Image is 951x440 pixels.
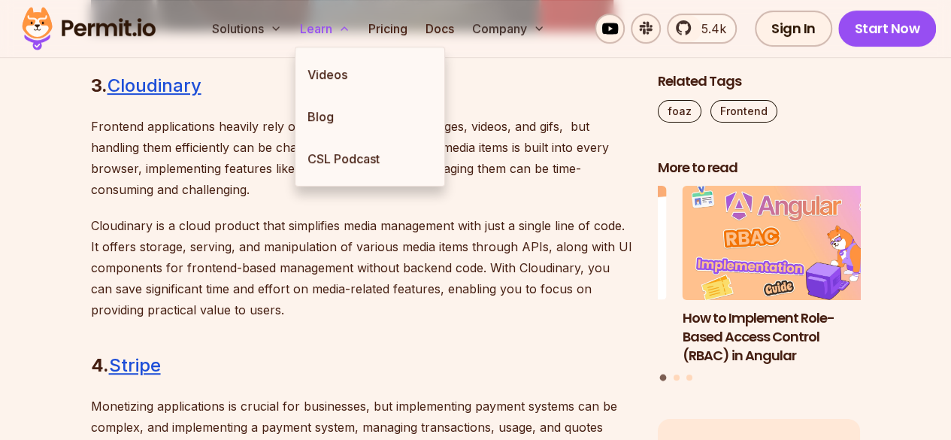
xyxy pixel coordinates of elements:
[683,309,886,365] h3: How to Implement Role-Based Access Control (RBAC) in Angular
[295,53,444,96] a: Videos
[15,3,162,54] img: Permit logo
[294,14,356,44] button: Learn
[658,159,861,178] h2: More to read
[692,20,726,38] span: 5.4k
[464,309,667,347] h3: Send Frontend App Events Directly to Slack
[755,11,832,47] a: Sign In
[91,293,634,378] h2: 4.
[660,375,667,381] button: Go to slide 1
[683,187,886,366] a: How to Implement Role-Based Access Control (RBAC) in AngularHow to Implement Role-Based Access Co...
[108,74,201,96] a: Cloudinary
[295,138,444,180] a: CSL Podcast
[91,116,634,200] p: Frontend applications heavily rely on media items such as images, videos, and gifs, but handling ...
[686,375,692,381] button: Go to slide 3
[464,187,667,301] img: Send Frontend App Events Directly to Slack
[91,215,634,320] p: Cloudinary is a cloud product that simplifies media management with just a single line of code. I...
[295,96,444,138] a: Blog
[206,14,288,44] button: Solutions
[109,354,161,376] a: Stripe
[674,375,680,381] button: Go to slide 2
[658,100,701,123] a: foaz
[683,187,886,301] img: How to Implement Role-Based Access Control (RBAC) in Angular
[464,187,667,366] li: 3 of 3
[683,187,886,366] li: 1 of 3
[667,14,737,44] a: 5.4k
[466,14,551,44] button: Company
[362,14,413,44] a: Pricing
[658,187,861,384] div: Posts
[710,100,777,123] a: Frontend
[419,14,460,44] a: Docs
[658,72,861,91] h2: Related Tags
[838,11,937,47] a: Start Now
